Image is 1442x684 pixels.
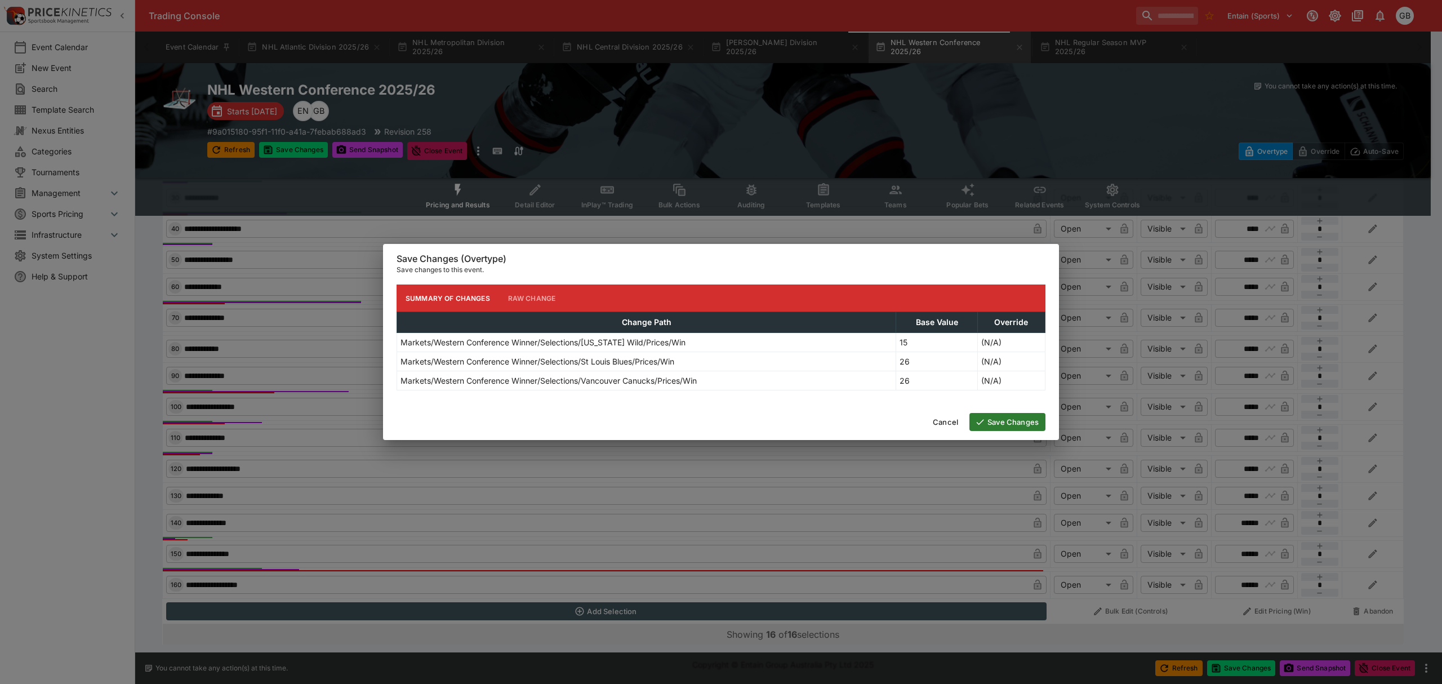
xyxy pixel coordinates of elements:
[977,352,1045,371] td: (N/A)
[977,371,1045,390] td: (N/A)
[400,336,686,348] p: Markets/Western Conference Winner/Selections/[US_STATE] Wild/Prices/Win
[400,356,674,367] p: Markets/Western Conference Winner/Selections/St Louis Blues/Prices/Win
[969,413,1045,431] button: Save Changes
[896,371,978,390] td: 26
[499,285,565,312] button: Raw Change
[397,264,1045,276] p: Save changes to this event.
[397,253,1045,265] h6: Save Changes (Overtype)
[896,312,978,333] th: Base Value
[397,285,499,312] button: Summary of Changes
[926,413,965,431] button: Cancel
[896,333,978,352] td: 15
[896,352,978,371] td: 26
[977,333,1045,352] td: (N/A)
[400,375,697,387] p: Markets/Western Conference Winner/Selections/Vancouver Canucks/Prices/Win
[977,312,1045,333] th: Override
[397,312,896,333] th: Change Path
